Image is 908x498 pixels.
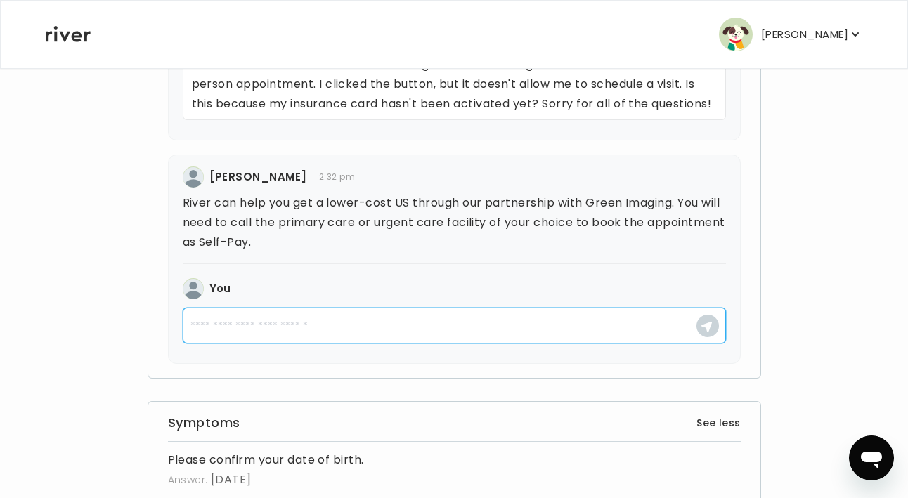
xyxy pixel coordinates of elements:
span: [DATE] [211,471,252,487]
iframe: Button to launch messaging window [849,435,894,480]
p: [PERSON_NAME] [761,25,848,44]
p: The ultrasound if that's what I'm needing. Also I couldn't figure out how to make an in person ap... [183,48,726,120]
p: River can help you get a lower-cost US through our partnership with Green Imaging. You will need ... [183,193,726,252]
img: user avatar [183,278,204,299]
img: user avatar [183,166,204,188]
span: 2:32 pm [313,171,355,183]
button: See less [696,414,740,431]
h3: Symptoms [168,413,240,433]
span: Answer: [168,473,208,487]
h4: You [209,279,231,299]
h4: Please confirm your date of birth. [168,450,741,470]
img: user avatar [719,18,753,51]
h4: [PERSON_NAME] [209,167,307,187]
button: user avatar[PERSON_NAME] [719,18,862,51]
